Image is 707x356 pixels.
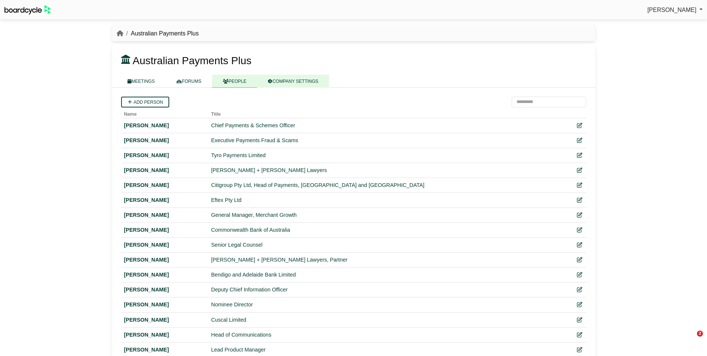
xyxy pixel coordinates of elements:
[576,300,583,309] div: Edit
[211,300,570,309] div: Nominee Director
[576,166,583,175] div: Edit
[576,196,583,204] div: Edit
[4,5,51,15] img: BoardcycleBlackGreen-aaafeed430059cb809a45853b8cf6d952af9d84e6e89e1f1685b34bfd5cb7d64.svg
[576,151,583,160] div: Edit
[697,331,703,337] span: 2
[576,271,583,279] div: Edit
[211,151,570,160] div: Tyro Payments Limited
[124,151,205,160] div: [PERSON_NAME]
[124,316,205,324] div: [PERSON_NAME]
[211,121,570,130] div: Chief Payments & Schemes Officer
[576,256,583,264] div: Edit
[124,181,205,190] div: [PERSON_NAME]
[211,285,570,294] div: Deputy Chief Information Officer
[211,181,570,190] div: Citigroup Pty Ltd, Head of Payments, [GEOGRAPHIC_DATA] and [GEOGRAPHIC_DATA]
[124,346,205,354] div: [PERSON_NAME]
[124,211,205,219] div: [PERSON_NAME]
[208,107,573,118] th: Title
[211,136,570,145] div: Executive Payments Fraud & Scams
[211,226,570,234] div: Commonwealth Bank of Australia
[212,75,257,88] a: PEOPLE
[124,271,205,279] div: [PERSON_NAME]
[211,271,570,279] div: Bendigo and Adelaide Bank Limited
[211,211,570,219] div: General Manager, Merchant Growth
[117,75,166,88] a: MEETINGS
[124,166,205,175] div: [PERSON_NAME]
[124,226,205,234] div: [PERSON_NAME]
[123,29,199,38] li: Australian Payments Plus
[211,166,570,175] div: [PERSON_NAME] + [PERSON_NAME] Lawyers
[211,316,570,324] div: Cuscal Limited
[647,5,703,15] a: [PERSON_NAME]
[576,331,583,339] div: Edit
[124,136,205,145] div: [PERSON_NAME]
[211,346,570,354] div: Lead Product Manager
[576,316,583,324] div: Edit
[257,75,329,88] a: COMPANY SETTINGS
[211,241,570,249] div: Senior Legal Counsel
[576,181,583,190] div: Edit
[576,226,583,234] div: Edit
[576,121,583,130] div: Edit
[647,7,697,13] span: [PERSON_NAME]
[124,256,205,264] div: [PERSON_NAME]
[124,241,205,249] div: [PERSON_NAME]
[682,331,700,349] iframe: Intercom live chat
[211,196,570,204] div: Eftex Pty Ltd
[576,211,583,219] div: Edit
[124,196,205,204] div: [PERSON_NAME]
[121,97,169,107] a: Add person
[117,29,199,38] nav: breadcrumb
[121,107,208,118] th: Name
[124,300,205,309] div: [PERSON_NAME]
[576,136,583,145] div: Edit
[211,331,570,339] div: Head of Communications
[576,346,583,354] div: Edit
[576,285,583,294] div: Edit
[211,256,570,264] div: [PERSON_NAME] + [PERSON_NAME] Lawyers, Partner
[133,55,252,66] span: Australian Payments Plus
[165,75,212,88] a: FORUMS
[124,121,205,130] div: [PERSON_NAME]
[124,285,205,294] div: [PERSON_NAME]
[576,241,583,249] div: Edit
[124,331,205,339] div: [PERSON_NAME]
